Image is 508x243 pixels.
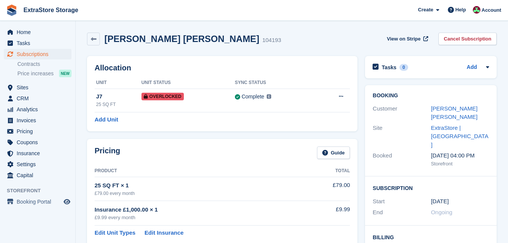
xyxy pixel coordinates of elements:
[95,146,120,159] h2: Pricing
[17,82,62,93] span: Sites
[455,6,466,14] span: Help
[399,64,408,71] div: 0
[6,5,17,16] img: stora-icon-8386f47178a22dfd0bd8f6a31ec36ba5ce8667c1dd55bd0f319d3a0aa187defe.svg
[373,233,489,241] h2: Billing
[4,82,71,93] a: menu
[17,159,62,170] span: Settings
[384,33,430,45] a: View on Stripe
[373,124,431,150] div: Site
[267,94,271,99] img: icon-info-grey-7440780725fd019a000dd9b08b2336e03edf1995a4989e88bcd33f0948082b44.svg
[141,93,184,100] span: Overlocked
[438,33,497,45] a: Cancel Subscription
[4,170,71,181] a: menu
[59,70,71,77] div: NEW
[17,196,62,207] span: Booking Portal
[4,93,71,104] a: menu
[4,104,71,115] a: menu
[17,148,62,159] span: Insurance
[95,206,308,214] div: Insurance £1,000.00 × 1
[431,197,449,206] time: 2025-08-30 00:00:00 UTC
[17,27,62,37] span: Home
[262,36,281,45] div: 104193
[95,77,141,89] th: Unit
[4,159,71,170] a: menu
[7,187,75,195] span: Storefront
[4,148,71,159] a: menu
[4,27,71,37] a: menu
[96,101,141,108] div: 25 SQ FT
[317,146,350,159] a: Guide
[62,197,71,206] a: Preview store
[4,38,71,48] a: menu
[104,34,259,44] h2: [PERSON_NAME] [PERSON_NAME]
[17,104,62,115] span: Analytics
[431,125,488,148] a: ExtraStore | [GEOGRAPHIC_DATA]
[95,181,308,190] div: 25 SQ FT × 1
[4,49,71,59] a: menu
[382,64,396,71] h2: Tasks
[17,170,62,181] span: Capital
[308,177,350,201] td: £79.00
[4,196,71,207] a: menu
[17,93,62,104] span: CRM
[373,104,431,121] div: Customer
[4,115,71,126] a: menu
[17,38,62,48] span: Tasks
[95,115,118,124] a: Add Unit
[144,229,183,237] a: Edit Insurance
[387,35,421,43] span: View on Stripe
[473,6,480,14] img: Chelsea Parker
[17,70,54,77] span: Price increases
[95,214,308,221] div: £9.99 every month
[418,6,433,14] span: Create
[95,165,308,177] th: Product
[17,49,62,59] span: Subscriptions
[373,184,489,192] h2: Subscription
[482,6,501,14] span: Account
[431,209,452,215] span: Ongoing
[431,160,489,168] div: Storefront
[17,137,62,148] span: Coupons
[308,165,350,177] th: Total
[235,77,315,89] th: Sync Status
[431,151,489,160] div: [DATE] 04:00 PM
[17,126,62,137] span: Pricing
[431,105,477,120] a: [PERSON_NAME] [PERSON_NAME]
[467,63,477,72] a: Add
[242,93,264,101] div: Complete
[308,201,350,226] td: £9.99
[373,151,431,167] div: Booked
[95,190,308,197] div: £79.00 every month
[373,208,431,217] div: End
[4,126,71,137] a: menu
[373,197,431,206] div: Start
[96,92,141,101] div: J7
[95,229,135,237] a: Edit Unit Types
[141,77,235,89] th: Unit Status
[373,93,489,99] h2: Booking
[20,4,81,16] a: ExtraStore Storage
[4,137,71,148] a: menu
[17,61,71,68] a: Contracts
[17,69,71,78] a: Price increases NEW
[95,64,350,72] h2: Allocation
[17,115,62,126] span: Invoices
